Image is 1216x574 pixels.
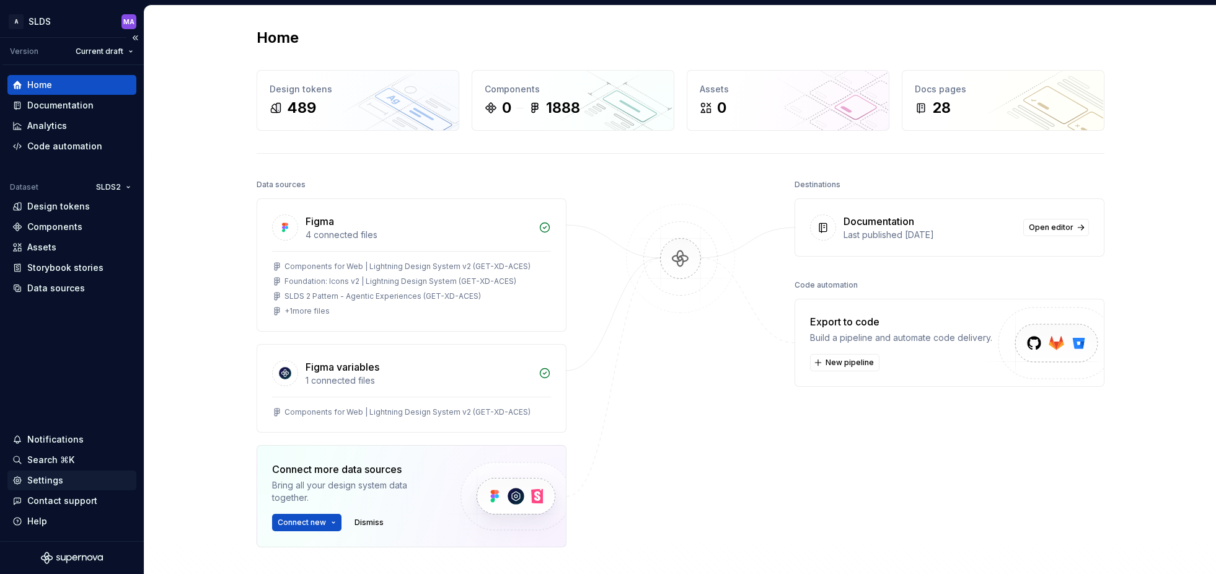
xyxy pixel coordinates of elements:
[27,433,84,446] div: Notifications
[795,176,840,193] div: Destinations
[10,182,38,192] div: Dataset
[27,262,104,274] div: Storybook stories
[272,462,439,477] div: Connect more data sources
[7,237,136,257] a: Assets
[272,514,341,531] button: Connect new
[27,140,102,152] div: Code automation
[7,196,136,216] a: Design tokens
[41,552,103,564] svg: Supernova Logo
[485,83,661,95] div: Components
[844,214,914,229] div: Documentation
[27,454,74,466] div: Search ⌘K
[284,291,481,301] div: SLDS 2 Pattern - Agentic Experiences (GET-XD-ACES)
[687,70,889,131] a: Assets0
[27,282,85,294] div: Data sources
[2,8,141,35] button: ASLDSMA
[90,179,136,196] button: SLDS2
[1029,223,1073,232] span: Open editor
[826,358,874,368] span: New pipeline
[7,491,136,511] button: Contact support
[7,116,136,136] a: Analytics
[7,75,136,95] a: Home
[355,518,384,528] span: Dismiss
[810,332,992,344] div: Build a pipeline and automate code delivery.
[27,120,67,132] div: Analytics
[270,83,446,95] div: Design tokens
[795,276,858,294] div: Code automation
[27,495,97,507] div: Contact support
[76,46,123,56] span: Current draft
[472,70,674,131] a: Components01888
[810,354,879,371] button: New pipeline
[123,17,134,27] div: MA
[915,83,1091,95] div: Docs pages
[257,176,306,193] div: Data sources
[7,136,136,156] a: Code automation
[284,276,516,286] div: Foundation: Icons v2 | Lightning Design System (GET-XD-ACES)
[7,450,136,470] button: Search ⌘K
[27,474,63,487] div: Settings
[844,229,1016,241] div: Last published [DATE]
[349,514,389,531] button: Dismiss
[717,98,726,118] div: 0
[1023,219,1089,236] a: Open editor
[306,229,531,241] div: 4 connected files
[7,470,136,490] a: Settings
[546,98,580,118] div: 1888
[9,14,24,29] div: A
[96,182,121,192] span: SLDS2
[272,479,439,504] div: Bring all your design system data together.
[70,43,139,60] button: Current draft
[126,29,144,46] button: Collapse sidebar
[700,83,876,95] div: Assets
[284,306,330,316] div: + 1 more files
[284,262,531,272] div: Components for Web | Lightning Design System v2 (GET-XD-ACES)
[306,374,531,387] div: 1 connected files
[7,217,136,237] a: Components
[7,511,136,531] button: Help
[306,360,379,374] div: Figma variables
[810,314,992,329] div: Export to code
[27,515,47,528] div: Help
[257,28,299,48] h2: Home
[257,344,566,433] a: Figma variables1 connected filesComponents for Web | Lightning Design System v2 (GET-XD-ACES)
[932,98,951,118] div: 28
[257,198,566,332] a: Figma4 connected filesComponents for Web | Lightning Design System v2 (GET-XD-ACES)Foundation: Ic...
[7,258,136,278] a: Storybook stories
[278,518,326,528] span: Connect new
[287,98,316,118] div: 489
[29,15,51,28] div: SLDS
[10,46,38,56] div: Version
[27,99,94,112] div: Documentation
[27,200,90,213] div: Design tokens
[7,278,136,298] a: Data sources
[7,430,136,449] button: Notifications
[27,79,52,91] div: Home
[306,214,334,229] div: Figma
[502,98,511,118] div: 0
[7,95,136,115] a: Documentation
[27,221,82,233] div: Components
[902,70,1104,131] a: Docs pages28
[284,407,531,417] div: Components for Web | Lightning Design System v2 (GET-XD-ACES)
[27,241,56,254] div: Assets
[257,70,459,131] a: Design tokens489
